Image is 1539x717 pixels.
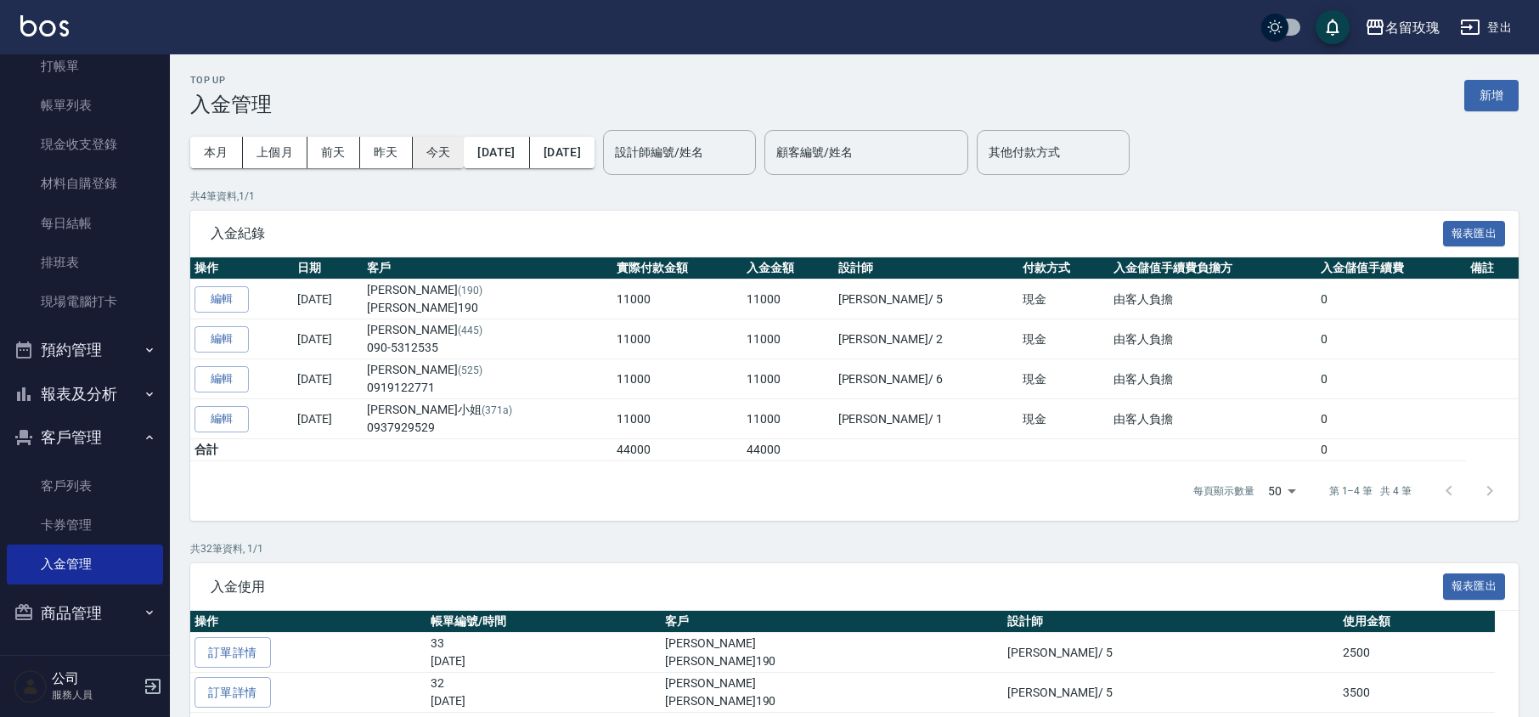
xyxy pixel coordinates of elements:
p: 服務人員 [52,687,138,703]
a: 現金收支登錄 [7,125,163,164]
button: 報表匯出 [1443,573,1506,600]
p: [PERSON_NAME]190 [665,652,999,670]
h3: 入金管理 [190,93,272,116]
td: [PERSON_NAME] [661,673,1003,713]
td: [DATE] [293,319,364,359]
td: 11000 [742,279,833,319]
td: 0 [1316,319,1466,359]
a: 訂單詳情 [194,637,271,669]
td: [PERSON_NAME] [363,319,612,359]
button: 昨天 [360,137,413,168]
th: 日期 [293,257,364,279]
td: [PERSON_NAME]小姐 [363,399,612,439]
td: 11000 [742,399,833,439]
img: Person [14,669,48,703]
th: 使用金額 [1339,611,1495,633]
td: 44000 [742,439,833,461]
td: [DATE] [293,359,364,399]
th: 備註 [1466,257,1519,279]
button: 新增 [1464,80,1519,111]
td: 11000 [612,399,742,439]
td: [DATE] [293,399,364,439]
button: 名留玫瑰 [1358,10,1446,45]
td: [PERSON_NAME] / 5 [834,279,1018,319]
button: [DATE] [530,137,595,168]
th: 客戶 [661,611,1003,633]
p: (445) [458,325,482,336]
p: (190) [458,285,482,296]
p: 第 1–4 筆 共 4 筆 [1329,483,1412,499]
td: [PERSON_NAME]/ 5 [1003,673,1339,713]
button: 今天 [413,137,465,168]
th: 入金金額 [742,257,833,279]
a: 新增 [1464,87,1519,103]
p: 每頁顯示數量 [1193,483,1254,499]
button: [DATE] [464,137,529,168]
p: 共 4 筆資料, 1 / 1 [190,189,1519,204]
td: 11000 [612,359,742,399]
td: 由客人負擔 [1109,359,1316,399]
a: 材料自購登錄 [7,164,163,203]
p: 共 32 筆資料, 1 / 1 [190,541,1519,556]
a: 報表匯出 [1443,224,1506,240]
td: [DATE] [293,279,364,319]
td: [PERSON_NAME] / 2 [834,319,1018,359]
img: Logo [20,15,69,37]
td: 0 [1316,439,1466,461]
button: 本月 [190,137,243,168]
td: [PERSON_NAME] [363,279,612,319]
span: 入金使用 [211,579,1443,596]
a: 訂單詳情 [194,677,271,709]
td: [PERSON_NAME] / 6 [834,359,1018,399]
p: 0919122771 [367,379,608,397]
td: 由客人負擔 [1109,319,1316,359]
td: 44000 [612,439,742,461]
td: 現金 [1018,399,1109,439]
button: 客戶管理 [7,415,163,460]
td: 11000 [742,359,833,399]
th: 實際付款金額 [612,257,742,279]
th: 帳單編號/時間 [426,611,661,633]
p: [PERSON_NAME]190 [665,692,999,710]
td: 現金 [1018,359,1109,399]
td: 11000 [612,279,742,319]
button: 預約管理 [7,328,163,372]
a: 現場電腦打卡 [7,282,163,321]
td: 0 [1316,359,1466,399]
a: 排班表 [7,243,163,282]
div: 名留玫瑰 [1385,17,1440,38]
a: 每日結帳 [7,204,163,243]
td: 32 [426,673,661,713]
div: 50 [1261,468,1302,514]
button: 編輯 [194,366,249,392]
th: 客戶 [363,257,612,279]
td: 0 [1316,399,1466,439]
th: 設計師 [834,257,1018,279]
th: 設計師 [1003,611,1339,633]
p: (525) [458,364,482,376]
button: 報表及分析 [7,372,163,416]
td: 現金 [1018,279,1109,319]
button: 編輯 [194,286,249,313]
td: 33 [426,633,661,673]
td: 11000 [612,319,742,359]
p: [DATE] [431,652,657,670]
p: 0937929529 [367,419,608,437]
h5: 公司 [52,670,138,687]
a: 報表匯出 [1443,578,1506,594]
p: [PERSON_NAME]190 [367,299,608,317]
a: 客戶列表 [7,466,163,505]
td: 11000 [742,319,833,359]
a: 打帳單 [7,47,163,86]
a: 卡券管理 [7,505,163,545]
p: [DATE] [431,692,657,710]
td: 合計 [190,439,363,461]
td: 2500 [1339,633,1495,673]
th: 入金儲值手續費負擔方 [1109,257,1316,279]
button: 前天 [307,137,360,168]
p: 090-5312535 [367,339,608,357]
button: 編輯 [194,326,249,353]
th: 操作 [190,257,293,279]
button: 報表匯出 [1443,221,1506,247]
h2: Top Up [190,75,272,86]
